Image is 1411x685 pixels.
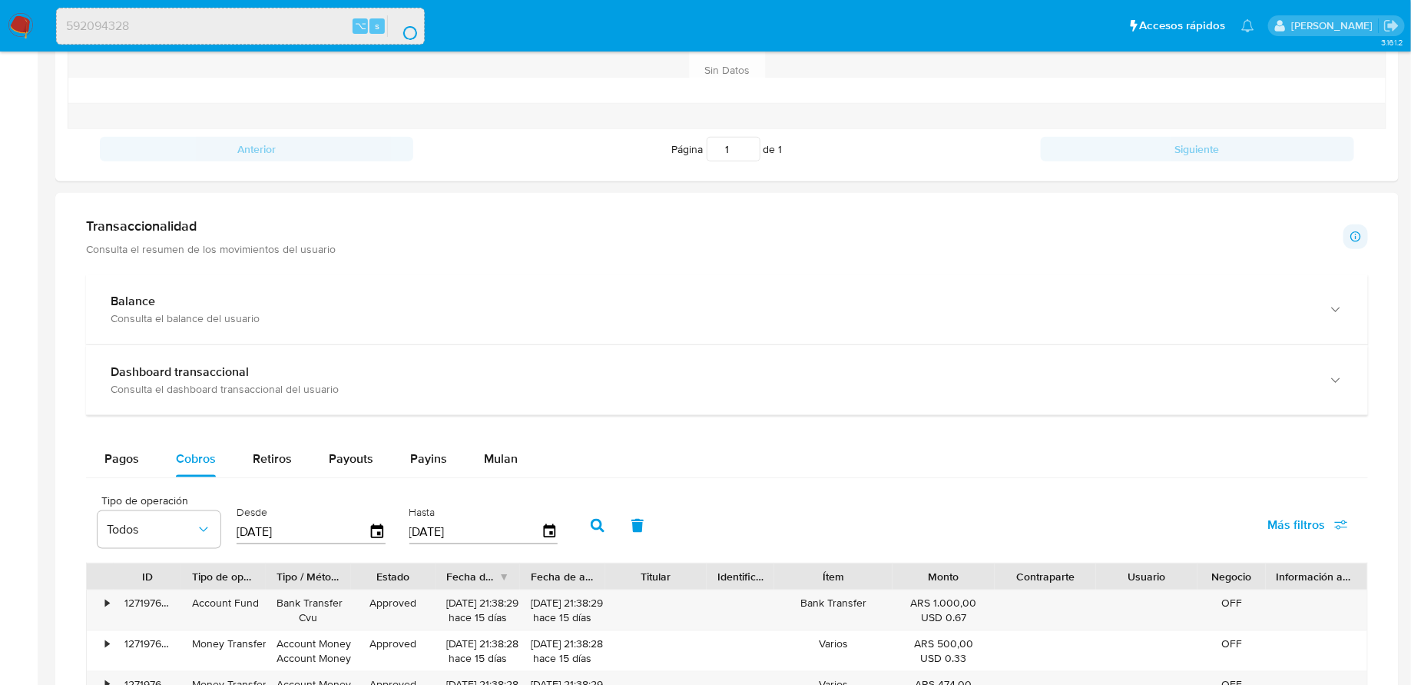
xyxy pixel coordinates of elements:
button: search-icon [387,15,419,37]
button: Anterior [100,137,413,161]
a: Notificaciones [1241,19,1254,32]
span: ⌥ [355,18,366,33]
span: 3.161.2 [1381,36,1403,48]
p: fabricio.bottalo@mercadolibre.com [1291,18,1378,33]
a: Salir [1383,18,1399,34]
span: Página de [672,137,783,161]
input: Buscar usuario o caso... [57,16,424,36]
span: 1 [779,141,783,157]
button: Siguiente [1041,137,1354,161]
span: Accesos rápidos [1140,18,1226,34]
span: s [375,18,379,33]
